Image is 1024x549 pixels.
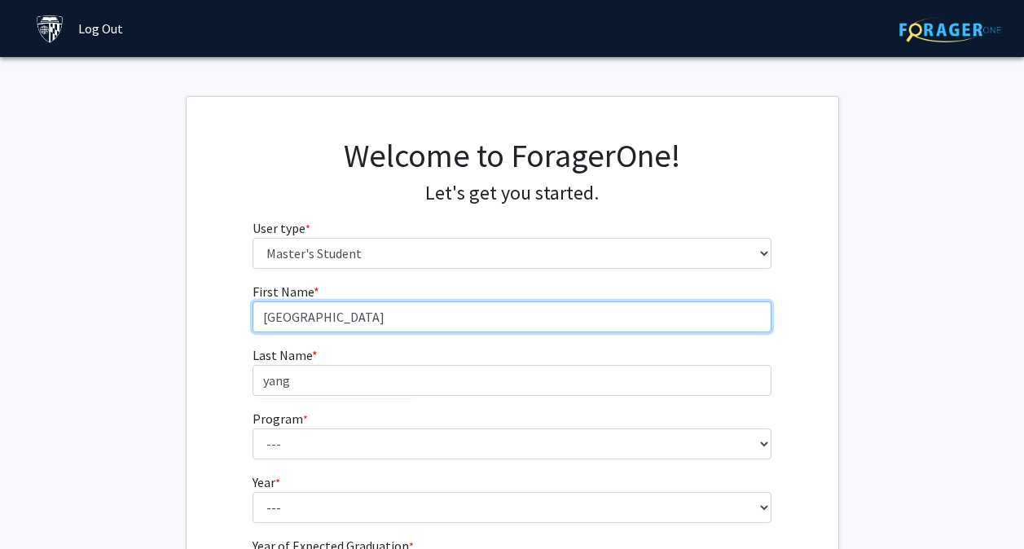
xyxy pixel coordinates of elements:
[253,283,314,300] span: First Name
[899,17,1001,42] img: ForagerOne Logo
[253,218,310,238] label: User type
[253,409,308,428] label: Program
[253,347,312,363] span: Last Name
[253,182,771,205] h4: Let's get you started.
[253,136,771,175] h1: Welcome to ForagerOne!
[253,472,280,492] label: Year
[12,476,69,537] iframe: Chat
[36,15,64,43] img: Johns Hopkins University Logo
